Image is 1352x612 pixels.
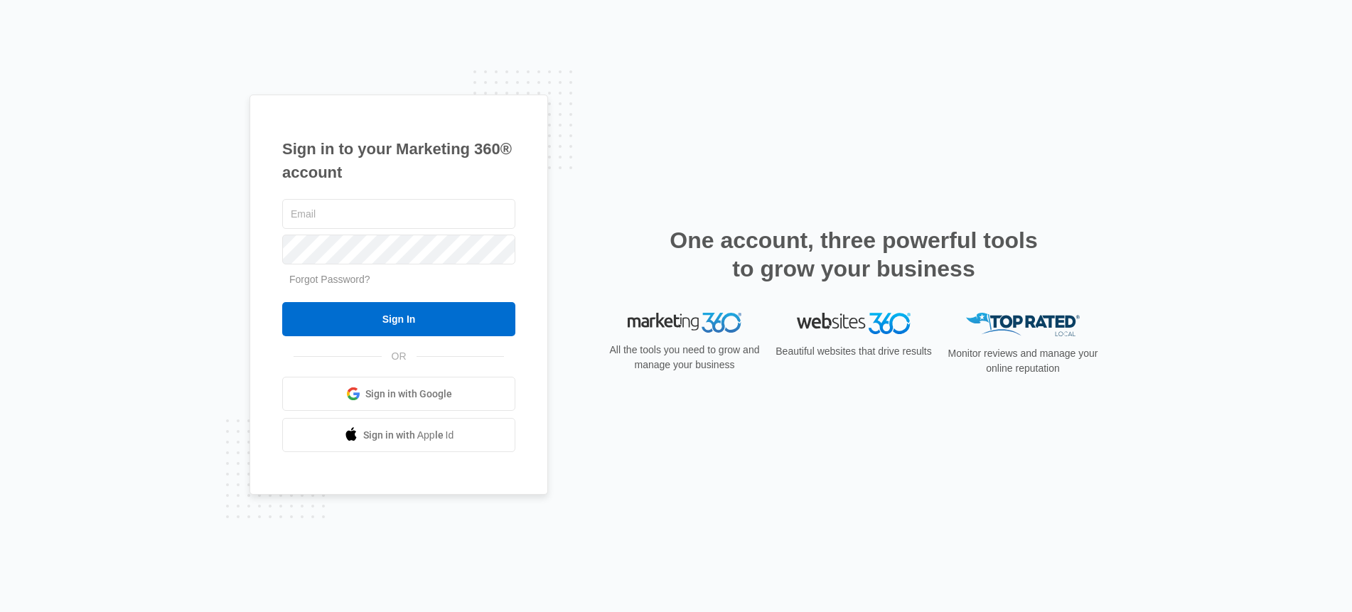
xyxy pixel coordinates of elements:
[282,377,515,411] a: Sign in with Google
[282,302,515,336] input: Sign In
[289,274,370,285] a: Forgot Password?
[382,349,417,364] span: OR
[605,343,764,372] p: All the tools you need to grow and manage your business
[966,313,1080,336] img: Top Rated Local
[774,344,933,359] p: Beautiful websites that drive results
[628,313,741,333] img: Marketing 360
[282,199,515,229] input: Email
[282,137,515,184] h1: Sign in to your Marketing 360® account
[365,387,452,402] span: Sign in with Google
[797,313,911,333] img: Websites 360
[363,428,454,443] span: Sign in with Apple Id
[665,226,1042,283] h2: One account, three powerful tools to grow your business
[943,346,1102,376] p: Monitor reviews and manage your online reputation
[282,418,515,452] a: Sign in with Apple Id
